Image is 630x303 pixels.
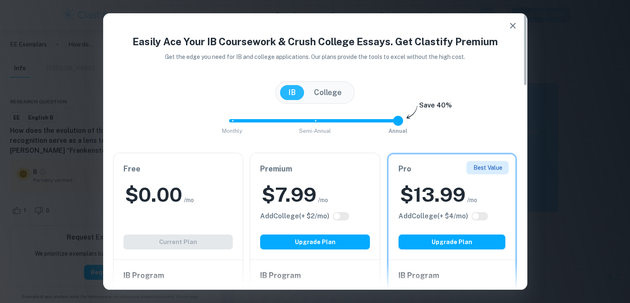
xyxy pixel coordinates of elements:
[398,211,468,221] h6: Click to see all the additional College features.
[184,195,194,205] span: /mo
[260,211,329,221] h6: Click to see all the additional College features.
[467,195,477,205] span: /mo
[398,163,506,175] h6: Pro
[125,181,182,208] h2: $ 0.00
[262,181,316,208] h2: $ 7.99
[260,235,370,249] button: Upgrade Plan
[299,128,331,134] span: Semi-Annual
[153,52,477,61] p: Get the edge you need for IB and college applications. Our plans provide the tools to excel witho...
[406,105,418,120] img: subscription-arrow.svg
[123,163,233,175] h6: Free
[473,163,502,172] p: Best Value
[398,235,506,249] button: Upgrade Plan
[306,85,350,100] button: College
[389,128,408,134] span: Annual
[419,100,452,115] h6: Save 40%
[280,85,304,100] button: IB
[222,128,242,134] span: Monthly
[400,181,466,208] h2: $ 13.99
[318,195,328,205] span: /mo
[260,163,370,175] h6: Premium
[113,34,517,49] h4: Easily Ace Your IB Coursework & Crush College Essays. Get Clastify Premium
